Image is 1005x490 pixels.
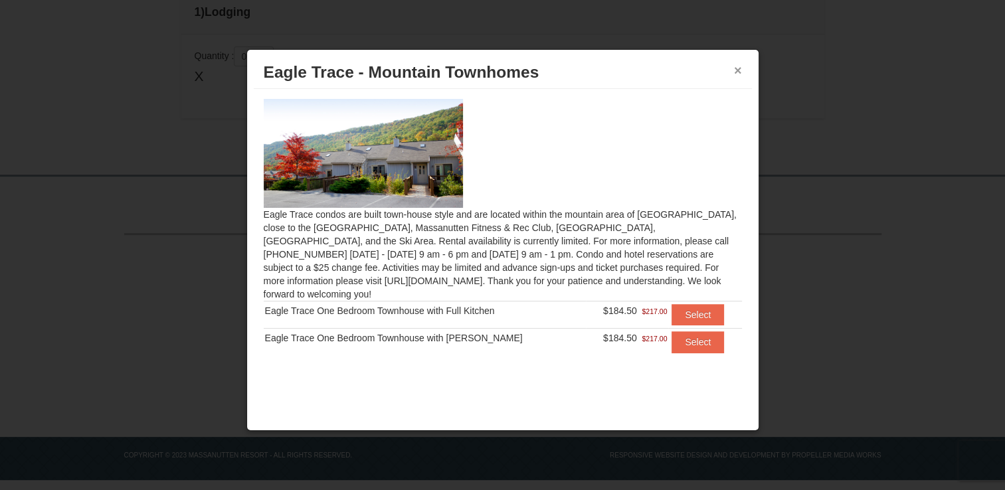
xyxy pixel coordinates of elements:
[642,332,667,345] span: $217.00
[672,304,724,325] button: Select
[264,99,463,208] img: 19218983-1-9b289e55.jpg
[603,305,637,316] span: $184.50
[265,304,585,317] div: Eagle Trace One Bedroom Townhouse with Full Kitchen
[264,63,539,81] span: Eagle Trace - Mountain Townhomes
[254,89,752,379] div: Eagle Trace condos are built town-house style and are located within the mountain area of [GEOGRA...
[603,333,637,343] span: $184.50
[265,331,585,345] div: Eagle Trace One Bedroom Townhouse with [PERSON_NAME]
[672,331,724,353] button: Select
[734,64,742,77] button: ×
[642,305,667,318] span: $217.00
